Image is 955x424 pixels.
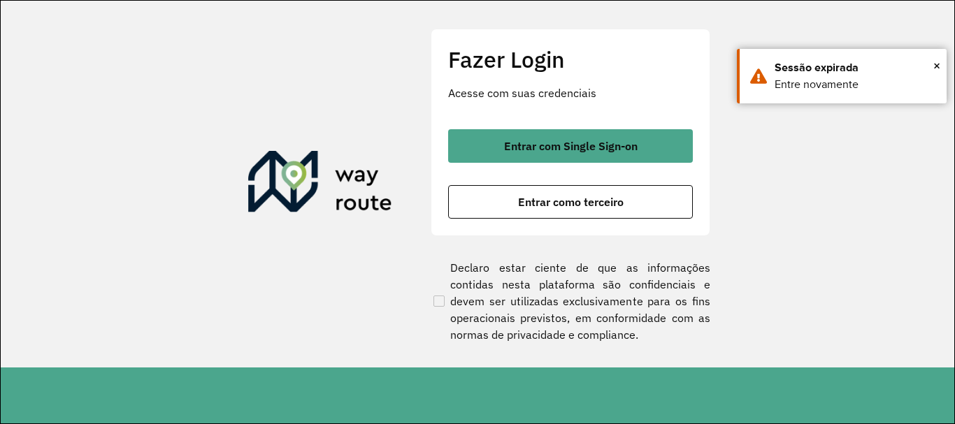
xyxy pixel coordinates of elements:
p: Acesse com suas credenciais [448,85,693,101]
button: button [448,129,693,163]
div: Entre novamente [775,76,936,93]
button: Close [933,55,940,76]
span: × [933,55,940,76]
h2: Fazer Login [448,46,693,73]
div: Sessão expirada [775,59,936,76]
span: Entrar com Single Sign-on [504,140,638,152]
button: button [448,185,693,219]
span: Entrar como terceiro [518,196,624,207]
img: Roteirizador AmbevTech [248,151,392,218]
label: Declaro estar ciente de que as informações contidas nesta plataforma são confidenciais e devem se... [431,259,710,343]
